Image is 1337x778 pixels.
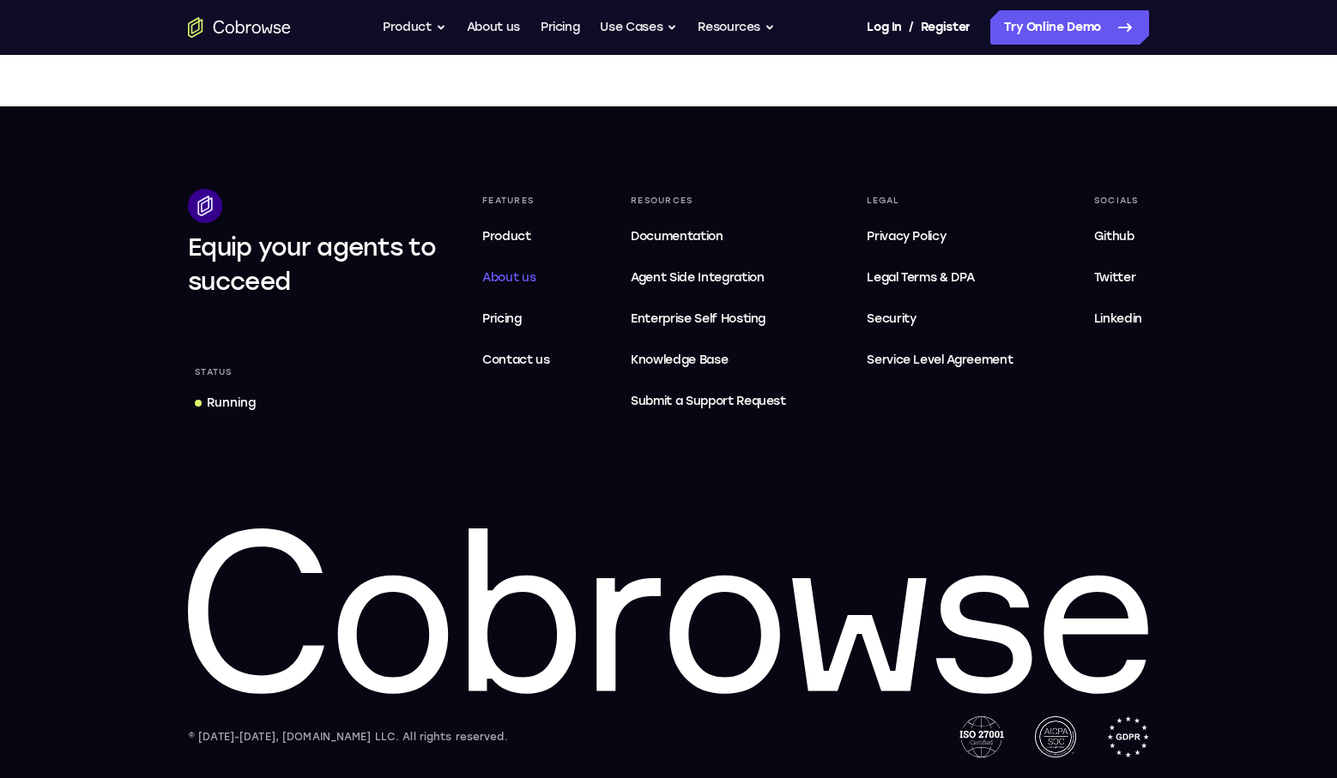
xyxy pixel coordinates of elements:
[909,17,914,38] span: /
[1087,261,1149,295] a: Twitter
[475,261,557,295] a: About us
[624,220,793,254] a: Documentation
[475,189,557,213] div: Features
[207,395,256,412] div: Running
[959,716,1004,757] img: ISO
[631,268,786,288] span: Agent Side Integration
[860,302,1019,336] a: Security
[482,270,535,285] span: About us
[867,270,974,285] span: Legal Terms & DPA
[1035,716,1076,757] img: AICPA SOC
[188,728,508,745] div: © [DATE]-[DATE], [DOMAIN_NAME] LLC. All rights reserved.
[867,10,901,45] a: Log In
[860,189,1019,213] div: Legal
[475,343,557,377] a: Contact us
[867,229,946,244] span: Privacy Policy
[482,311,522,326] span: Pricing
[921,10,971,45] a: Register
[698,10,775,45] button: Resources
[188,388,263,419] a: Running
[624,384,793,419] a: Submit a Support Request
[482,229,531,244] span: Product
[631,353,728,367] span: Knowledge Base
[624,189,793,213] div: Resources
[1094,229,1134,244] span: Github
[860,220,1019,254] a: Privacy Policy
[1087,189,1149,213] div: Socials
[188,232,436,296] span: Equip your agents to succeed
[867,350,1013,371] span: Service Level Agreement
[624,302,793,336] a: Enterprise Self Hosting
[860,343,1019,377] a: Service Level Agreement
[1107,716,1149,757] img: GDPR
[1087,220,1149,254] a: Github
[990,10,1149,45] a: Try Online Demo
[631,391,786,412] span: Submit a Support Request
[475,302,557,336] a: Pricing
[383,10,446,45] button: Product
[867,311,916,326] span: Security
[631,229,723,244] span: Documentation
[860,261,1019,295] a: Legal Terms & DPA
[467,10,520,45] a: About us
[600,10,677,45] button: Use Cases
[541,10,580,45] a: Pricing
[631,309,786,329] span: Enterprise Self Hosting
[482,353,550,367] span: Contact us
[475,220,557,254] a: Product
[624,343,793,377] a: Knowledge Base
[188,17,291,38] a: Go to the home page
[624,261,793,295] a: Agent Side Integration
[1094,311,1142,326] span: Linkedin
[1094,270,1136,285] span: Twitter
[1087,302,1149,336] a: Linkedin
[188,360,239,384] div: Status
